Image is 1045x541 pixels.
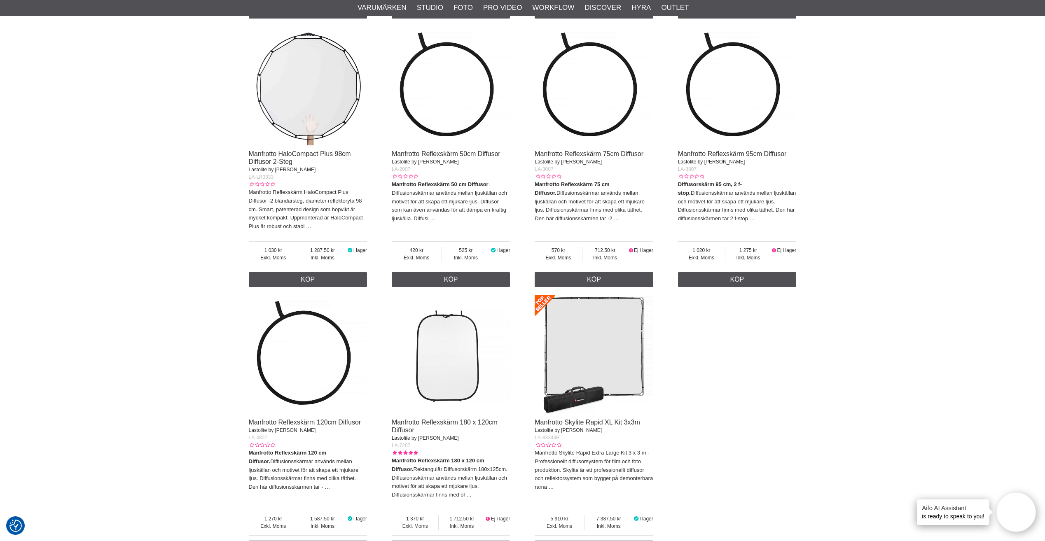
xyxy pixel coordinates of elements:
[535,449,653,492] p: Manfrotto Skylite Rapid Extra Large Kit 3 x 3 m - Professionellt diffusorsystem för film och foto...
[392,27,510,145] img: Manfrotto Reflexskärm 50cm Diffusor
[678,173,704,180] div: Kundbetyg: 0
[584,2,621,13] a: Discover
[535,181,609,196] strong: Manfrotto Reflexskärm 75 cm Diffusor.
[582,254,628,261] span: Inkl. Moms
[392,159,459,165] span: Lastolite by [PERSON_NAME]
[725,247,771,254] span: 1 275
[771,247,777,253] i: Ej i lager
[631,2,651,13] a: Hyra
[678,150,787,157] a: Manfrotto Reflexskärm 95cm Diffusor
[678,166,697,172] span: LA-3807
[298,254,347,261] span: Inkl. Moms
[392,150,500,157] a: Manfrotto Reflexskärm 50cm Diffusor
[392,435,459,441] span: Lastolite by [PERSON_NAME]
[496,247,510,253] span: I lager
[298,247,347,254] span: 1 287.50
[535,150,643,157] a: Manfrotto Reflexskärm 75cm Diffusor
[639,516,653,522] span: I lager
[353,247,367,253] span: I lager
[249,419,361,426] a: Manfrotto Reflexskärm 120cm Diffusor
[485,516,491,522] i: Ej i lager
[442,247,490,254] span: 525
[249,167,316,173] span: Lastolite by [PERSON_NAME]
[532,2,574,13] a: Workflow
[347,516,353,522] i: I lager
[298,515,347,522] span: 1 587.50
[678,27,797,145] img: Manfrotto Reflexskärm 95cm Diffusor
[535,427,602,433] span: Lastolite by [PERSON_NAME]
[358,2,407,13] a: Varumärken
[392,166,410,172] span: LA-2007
[678,181,742,196] strong: Diffusorskärm 95 cm, 2 f-stop.
[249,295,367,414] img: Manfrotto Reflexskärm 120cm Diffusor
[392,515,439,522] span: 1 370
[535,173,561,180] div: Kundbetyg: 0
[249,449,367,492] p: Diffusionsskärmar används mellan ljuskällan och motivet för att skapa ett mjukare ljus. Diffusion...
[628,247,634,253] i: Ej i lager
[392,522,439,530] span: Exkl. Moms
[392,457,510,499] p: Rektangulär Diffusorskärm 180x125cm. Diffusionsskärmar används mellan ljuskällan och motivet för ...
[392,181,489,187] strong: Manfrotto Reflexskärm 50 cm Diffusor
[535,180,653,223] p: Diffusionsskärmar används mellan ljuskällan och motivet för att skapa ett mjukare ljus. Diffusion...
[535,27,653,145] img: Manfrotto Reflexskärm 75cm Diffusor
[392,272,510,287] a: Köp
[392,457,484,472] strong: Manfrotto Reflexskärm 180 x 120 cm Diffusor.
[582,247,628,254] span: 712.50
[725,254,771,261] span: Inkl. Moms
[549,484,554,490] a: …
[430,215,435,222] a: …
[661,2,689,13] a: Outlet
[392,295,510,414] img: Manfrotto Reflexskärm 180 x 120cm Diffusor
[392,419,498,434] a: Manfrotto Reflexskärm 180 x 120cm Diffusor
[678,159,745,165] span: Lastolite by [PERSON_NAME]
[454,2,473,13] a: Foto
[535,522,584,530] span: Exkl. Moms
[9,520,22,532] img: Revisit consent button
[535,419,640,426] a: Manfrotto Skylite Rapid XL Kit 3x3m
[466,492,472,498] a: …
[633,516,640,522] i: I lager
[634,247,653,253] span: Ej i lager
[417,2,443,13] a: Studio
[442,254,490,261] span: Inkl. Moms
[392,449,418,457] div: Kundbetyg: 5.00
[614,215,619,222] a: …
[249,272,367,287] a: Köp
[249,188,367,231] p: Manfrotto Reflexskärm HaloCompact Plus Diffusor -2 bländarsteg, diameter reflektoryta 98 cm. Smar...
[249,441,275,449] div: Kundbetyg: 0
[678,180,797,223] p: Diffusionsskärmar används mellan ljuskällan och motivet för att skapa ett mjukare ljus. Diffusion...
[678,272,797,287] a: Köp
[249,181,275,188] div: Kundbetyg: 0
[249,254,298,261] span: Exkl. Moms
[535,166,553,172] span: LA-3007
[535,435,560,441] span: LA-83344R
[392,443,410,448] span: LA-7207
[392,247,442,254] span: 420
[490,247,496,253] i: I lager
[678,254,725,261] span: Exkl. Moms
[535,272,653,287] a: Köp
[392,180,510,223] p: . Diffusionsskärmar används mellan ljuskällan och motivet för att skapa ett mjukare ljus. Diffuso...
[353,516,367,522] span: I lager
[298,522,347,530] span: Inkl. Moms
[325,484,330,490] a: …
[750,215,755,222] a: …
[535,247,582,254] span: 570
[777,247,796,253] span: Ej i lager
[535,295,653,414] img: Manfrotto Skylite Rapid XL Kit 3x3m
[249,174,274,180] span: LA-LR3333
[347,247,353,253] i: I lager
[584,522,633,530] span: Inkl. Moms
[249,522,298,530] span: Exkl. Moms
[249,450,327,464] strong: Manfrotto Reflexskärm 120 cm Diffusor.
[584,515,633,522] span: 7 387.50
[249,27,367,145] img: Manfrotto HaloCompact Plus 98cm Diffusor 2-Steg
[483,2,522,13] a: Pro Video
[491,516,510,522] span: Ej i lager
[439,515,485,522] span: 1 712.50
[535,441,561,449] div: Kundbetyg: 0
[535,515,584,522] span: 5 910
[249,247,298,254] span: 1 030
[249,435,267,441] span: LA-4807
[678,247,725,254] span: 1 020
